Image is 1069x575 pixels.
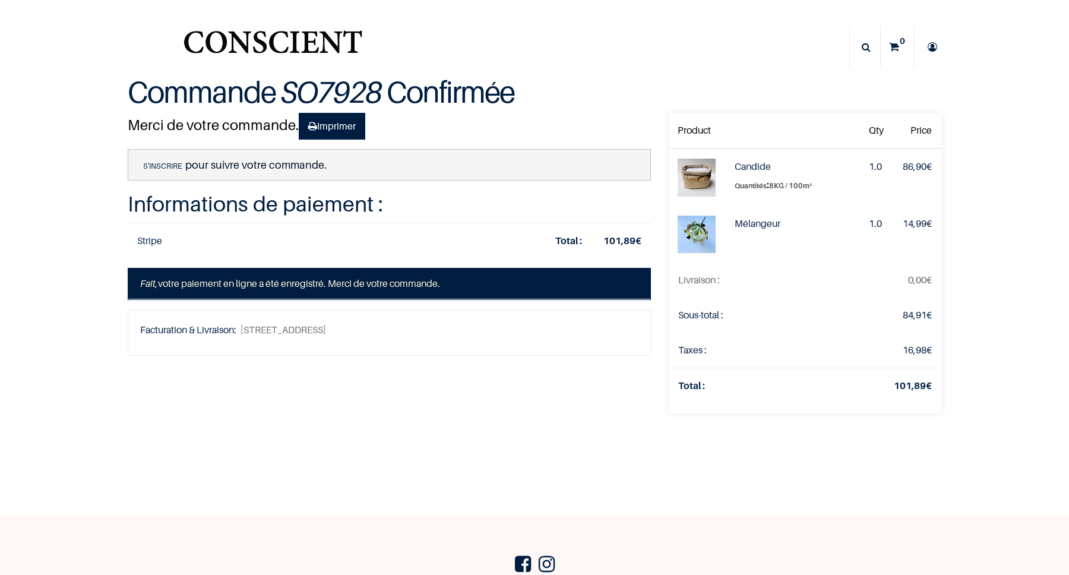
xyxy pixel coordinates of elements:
span: [STREET_ADDRESS] [241,322,326,338]
span: Confirmée [387,74,514,110]
img: Candide (8KG / 100m²) [678,159,716,197]
div: 1.0 [869,159,884,175]
img: Conscient [181,24,365,71]
strong: Mélangeur [735,217,780,229]
td: La livraison sera mise à jour après avoir choisi une nouvelle méthode de livraison [669,263,813,298]
a: S'inscrire [140,160,185,171]
span: € [908,274,932,286]
span: Commande [128,74,276,110]
span: 16,98 [903,344,926,356]
span: 14,99 [903,217,926,229]
span: € [903,344,932,356]
td: Sous-total : [669,298,813,333]
span: 101,89 [894,380,926,391]
span: € [903,217,932,229]
span: votre paiement en ligne a été enregistré. Merci de votre commande. [140,277,440,289]
span: 84,91 [903,309,926,321]
th: Product [669,113,725,149]
strong: Informations de paiement : [128,191,383,216]
strong: € [603,235,641,247]
i: Fait, [140,277,158,289]
td: Stripe [128,223,532,258]
sup: 0 [897,35,908,47]
th: Price [893,113,941,149]
strong: Candide [735,160,771,172]
span: € [903,160,932,172]
span: Quantités [735,181,767,190]
a: Imprimer [299,113,365,140]
p: pour suivre votre commande. [128,149,651,181]
span: € [903,309,932,321]
td: Taxes : [669,333,813,368]
span: 86,90 [903,160,926,172]
th: Qty [859,113,893,149]
span: 0,00 [908,274,926,286]
a: Logo of Conscient [181,24,365,71]
div: 1.0 [869,216,884,232]
a: 0 [881,26,914,68]
span: 8KG / 100m² [769,181,812,190]
strong: Total : [555,235,582,247]
strong: Total : [678,380,705,391]
span: 101,89 [603,235,635,247]
label: : [735,177,850,193]
b: Facturation & Livraison: [140,324,239,336]
img: Mélangeur [678,216,716,253]
h2: Merci de votre commande. [128,113,651,140]
em: SO7928 [281,74,381,110]
strong: € [894,380,932,391]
